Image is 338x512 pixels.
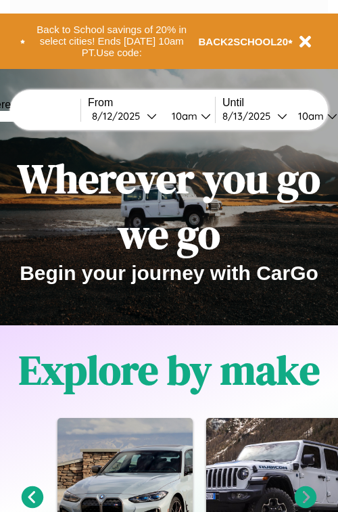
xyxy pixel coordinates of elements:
div: 10am [291,110,327,122]
label: From [88,97,215,109]
div: 10am [165,110,201,122]
h1: Explore by make [19,342,320,398]
div: 8 / 12 / 2025 [92,110,147,122]
button: Back to School savings of 20% in select cities! Ends [DATE] 10am PT.Use code: [25,20,199,62]
div: 8 / 13 / 2025 [222,110,277,122]
button: 8/12/2025 [88,109,161,123]
b: BACK2SCHOOL20 [199,36,289,47]
button: 10am [161,109,215,123]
